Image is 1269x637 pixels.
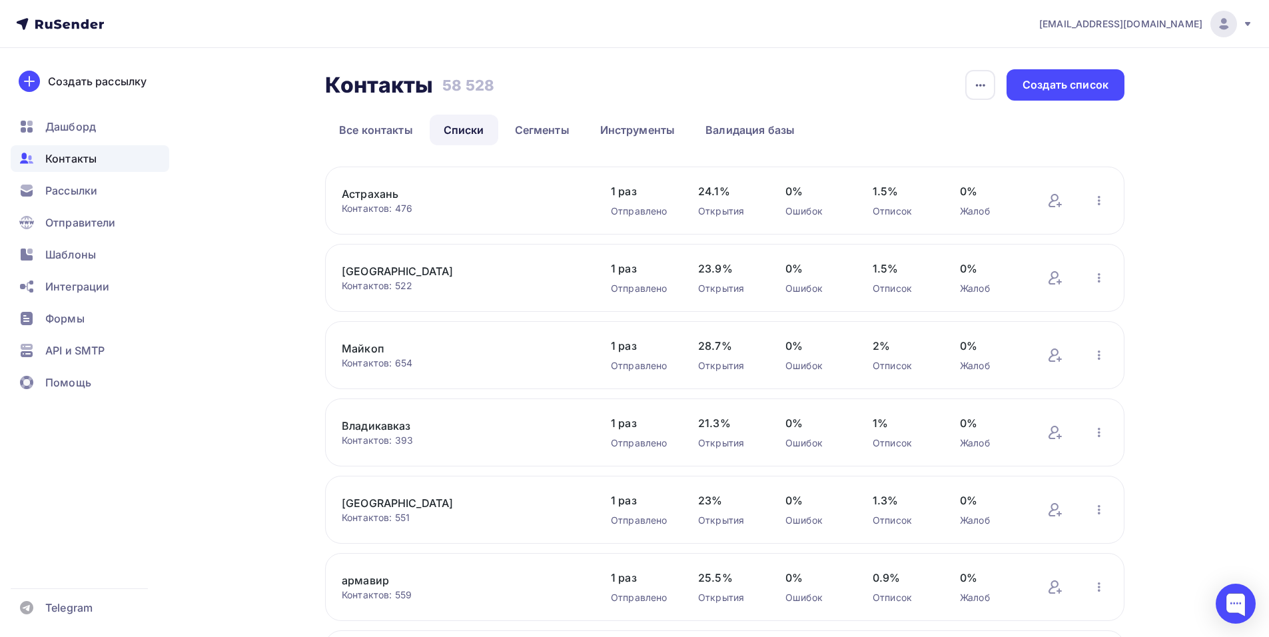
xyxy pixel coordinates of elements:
[45,279,109,295] span: Интеграции
[325,115,427,145] a: Все контакты
[325,72,433,99] h2: Контакты
[873,436,933,450] div: Отписок
[873,282,933,295] div: Отписок
[698,591,759,604] div: Открытия
[48,73,147,89] div: Создать рассылку
[611,436,671,450] div: Отправлено
[698,282,759,295] div: Открытия
[45,183,97,199] span: Рассылки
[45,342,105,358] span: API и SMTP
[785,570,846,586] span: 0%
[698,514,759,527] div: Открытия
[785,261,846,277] span: 0%
[960,282,1021,295] div: Жалоб
[342,434,584,447] div: Контактов: 393
[45,247,96,263] span: Шаблоны
[611,591,671,604] div: Отправлено
[45,119,96,135] span: Дашборд
[873,570,933,586] span: 0.9%
[698,436,759,450] div: Открытия
[430,115,498,145] a: Списки
[45,215,116,231] span: Отправители
[698,492,759,508] span: 23%
[785,492,846,508] span: 0%
[873,338,933,354] span: 2%
[342,186,568,202] a: Астрахань
[611,492,671,508] span: 1 раз
[342,279,584,293] div: Контактов: 522
[873,514,933,527] div: Отписок
[873,261,933,277] span: 1.5%
[11,177,169,204] a: Рассылки
[11,209,169,236] a: Отправители
[611,183,671,199] span: 1 раз
[342,588,584,602] div: Контактов: 559
[873,492,933,508] span: 1.3%
[342,418,568,434] a: Владикавказ
[960,338,1021,354] span: 0%
[960,570,1021,586] span: 0%
[342,356,584,370] div: Контактов: 654
[698,338,759,354] span: 28.7%
[960,359,1021,372] div: Жалоб
[698,359,759,372] div: Открытия
[785,436,846,450] div: Ошибок
[611,514,671,527] div: Отправлено
[586,115,689,145] a: Инструменты
[45,374,91,390] span: Помощь
[873,415,933,431] span: 1%
[611,415,671,431] span: 1 раз
[960,514,1021,527] div: Жалоб
[611,261,671,277] span: 1 раз
[873,591,933,604] div: Отписок
[691,115,809,145] a: Валидация базы
[785,415,846,431] span: 0%
[501,115,584,145] a: Сегменты
[873,205,933,218] div: Отписок
[960,492,1021,508] span: 0%
[11,241,169,268] a: Шаблоны
[785,183,846,199] span: 0%
[1039,17,1202,31] span: [EMAIL_ADDRESS][DOMAIN_NAME]
[342,263,568,279] a: [GEOGRAPHIC_DATA]
[45,151,97,167] span: Контакты
[342,572,568,588] a: армавир
[873,359,933,372] div: Отписок
[698,570,759,586] span: 25.5%
[342,495,568,511] a: [GEOGRAPHIC_DATA]
[960,183,1021,199] span: 0%
[611,282,671,295] div: Отправлено
[785,514,846,527] div: Ошибок
[11,113,169,140] a: Дашборд
[611,359,671,372] div: Отправлено
[45,600,93,616] span: Telegram
[873,183,933,199] span: 1.5%
[1039,11,1253,37] a: [EMAIL_ADDRESS][DOMAIN_NAME]
[342,202,584,215] div: Контактов: 476
[611,205,671,218] div: Отправлено
[785,338,846,354] span: 0%
[698,261,759,277] span: 23.9%
[1023,77,1108,93] div: Создать список
[785,359,846,372] div: Ошибок
[960,261,1021,277] span: 0%
[342,511,584,524] div: Контактов: 551
[960,415,1021,431] span: 0%
[785,591,846,604] div: Ошибок
[11,145,169,172] a: Контакты
[11,305,169,332] a: Формы
[611,570,671,586] span: 1 раз
[960,436,1021,450] div: Жалоб
[442,76,494,95] h3: 58 528
[698,183,759,199] span: 24.1%
[785,282,846,295] div: Ошибок
[960,205,1021,218] div: Жалоб
[785,205,846,218] div: Ошибок
[698,205,759,218] div: Открытия
[45,311,85,326] span: Формы
[611,338,671,354] span: 1 раз
[960,591,1021,604] div: Жалоб
[342,340,568,356] a: Майкоп
[698,415,759,431] span: 21.3%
